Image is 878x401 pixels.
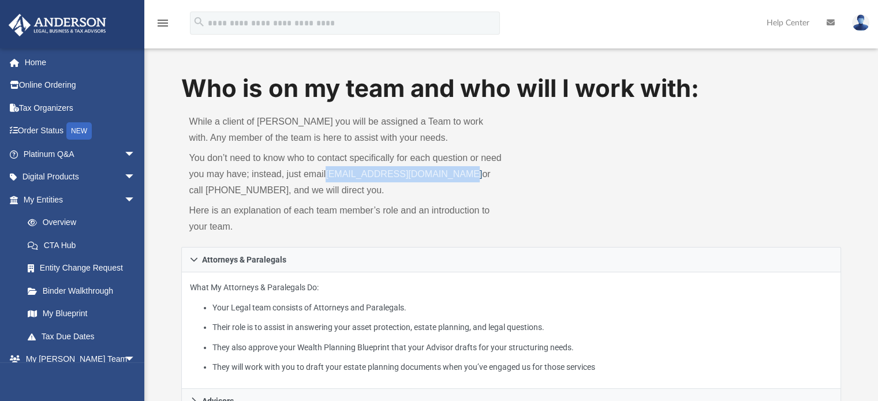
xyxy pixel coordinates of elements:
img: Anderson Advisors Platinum Portal [5,14,110,36]
a: Home [8,51,153,74]
p: Here is an explanation of each team member’s role and an introduction to your team. [189,203,503,235]
img: User Pic [852,14,869,31]
a: My Entitiesarrow_drop_down [8,188,153,211]
a: CTA Hub [16,234,153,257]
a: Digital Productsarrow_drop_down [8,166,153,189]
li: They also approve your Wealth Planning Blueprint that your Advisor drafts for your structuring ne... [212,340,833,355]
a: Entity Change Request [16,257,153,280]
li: They will work with you to draft your estate planning documents when you’ve engaged us for those ... [212,360,833,374]
p: You don’t need to know who to contact specifically for each question or need you may have; instea... [189,150,503,198]
span: Attorneys & Paralegals [202,256,286,264]
span: arrow_drop_down [124,348,147,372]
a: Attorneys & Paralegals [181,247,842,272]
p: What My Attorneys & Paralegals Do: [190,280,833,374]
a: Platinum Q&Aarrow_drop_down [8,143,153,166]
a: Tax Due Dates [16,325,153,348]
a: Binder Walkthrough [16,279,153,302]
i: menu [156,16,170,30]
a: menu [156,22,170,30]
li: Their role is to assist in answering your asset protection, estate planning, and legal questions. [212,320,833,335]
a: Overview [16,211,153,234]
li: Your Legal team consists of Attorneys and Paralegals. [212,301,833,315]
i: search [193,16,206,28]
span: arrow_drop_down [124,143,147,166]
div: NEW [66,122,92,140]
a: Online Ordering [8,74,153,97]
a: My [PERSON_NAME] Teamarrow_drop_down [8,348,147,371]
a: Order StatusNEW [8,119,153,143]
span: arrow_drop_down [124,188,147,212]
h1: Who is on my team and who will I work with: [181,72,842,106]
p: While a client of [PERSON_NAME] you will be assigned a Team to work with. Any member of the team ... [189,114,503,146]
a: Tax Organizers [8,96,153,119]
a: [EMAIL_ADDRESS][DOMAIN_NAME] [326,169,482,179]
a: My Blueprint [16,302,147,325]
div: Attorneys & Paralegals [181,272,842,389]
span: arrow_drop_down [124,166,147,189]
